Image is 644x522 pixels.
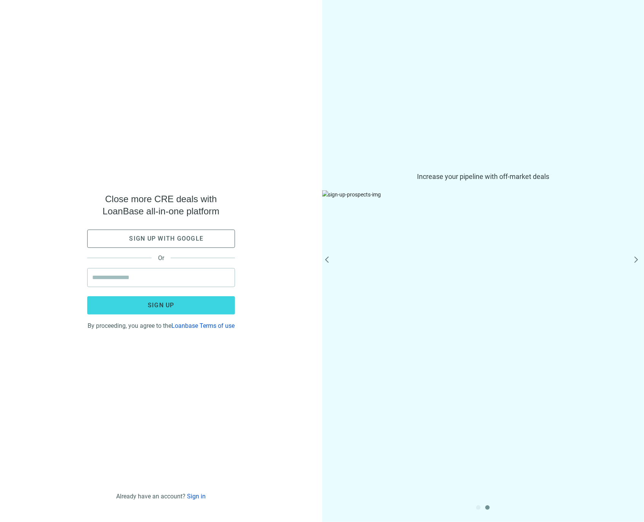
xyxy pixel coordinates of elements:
a: Sign in [187,493,206,500]
span: Close more CRE deals with LoanBase all-in-one platform [87,193,235,217]
span: Or [152,254,171,262]
button: 1 [476,505,481,510]
button: Sign up [87,296,235,314]
span: Sign up [148,302,174,309]
button: 2 [485,505,490,510]
button: next [632,257,641,266]
div: By proceeding, you agree to the [87,321,235,329]
button: Sign up with google [87,230,235,248]
button: prev [325,257,334,266]
a: Loanbase Terms of use [171,322,235,329]
span: Sign up with google [129,235,203,242]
